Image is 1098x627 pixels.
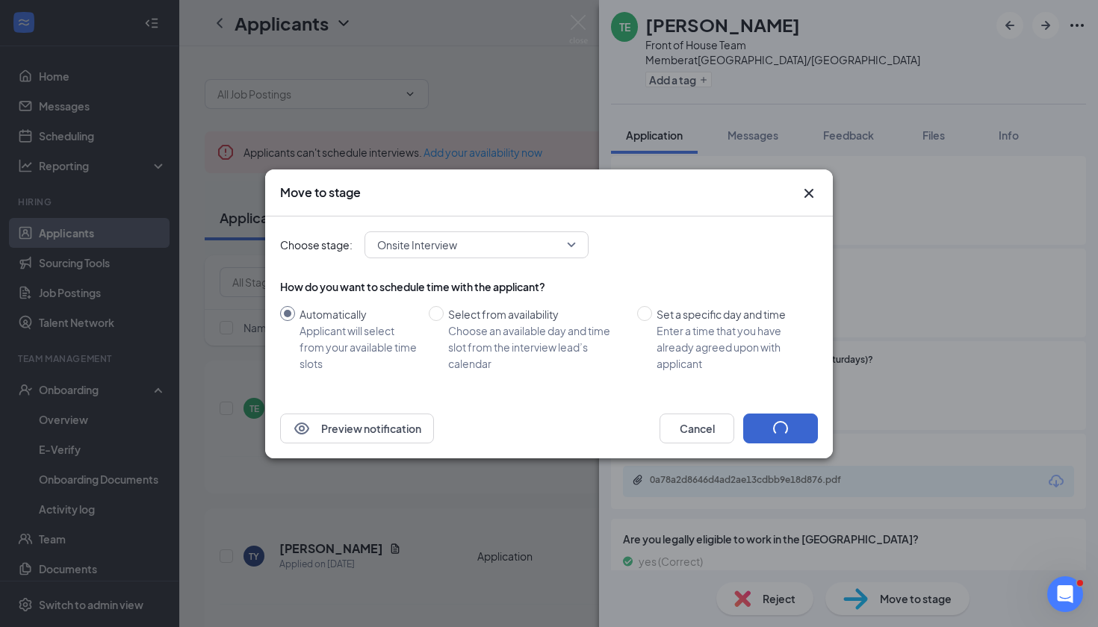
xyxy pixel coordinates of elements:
div: Enter a time that you have already agreed upon with applicant [657,322,806,372]
button: Close [800,184,818,202]
button: EyePreview notification [280,414,434,443]
iframe: Intercom live chat [1047,576,1083,612]
div: Choose an available day and time slot from the interview lead’s calendar [448,322,625,372]
button: Cancel [660,414,734,443]
div: Select from availability [448,306,625,322]
span: Onsite Interview [377,234,457,256]
div: Set a specific day and time [657,306,806,322]
span: Choose stage: [280,237,353,253]
svg: Eye [293,419,311,437]
svg: Cross [800,184,818,202]
h3: Move to stage [280,184,361,201]
div: How do you want to schedule time with the applicant? [280,279,818,294]
div: Applicant will select from your available time slots [300,322,417,372]
div: Automatically [300,306,417,322]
